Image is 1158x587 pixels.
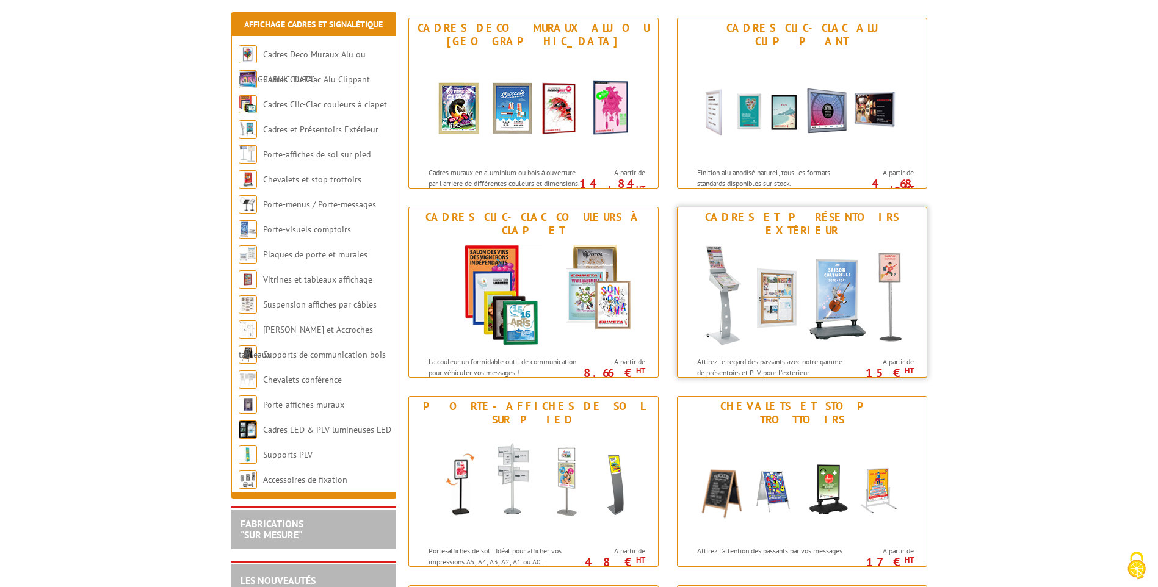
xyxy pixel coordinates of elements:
sup: HT [905,555,914,565]
sup: HT [905,366,914,376]
a: Affichage Cadres et Signalétique [244,19,383,30]
span: A partir de [583,546,645,556]
a: Cadres Deco Muraux Alu ou [GEOGRAPHIC_DATA] [239,49,366,85]
span: A partir de [583,357,645,367]
p: Finition alu anodisé naturel, tous les formats standards disponibles sur stock. [697,167,849,188]
a: [PERSON_NAME] et Accroches tableaux [239,324,373,360]
p: 8.66 € [577,369,645,376]
a: Cadres et Présentoirs Extérieur [263,124,378,135]
img: Chevalets et stop trottoirs [689,430,915,539]
a: Plaques de porte et murales [263,249,367,260]
img: Cadres Clic-Clac Alu Clippant [689,51,915,161]
div: Cadres Clic-Clac Alu Clippant [681,21,924,48]
img: Porte-visuels comptoirs [239,220,257,239]
img: Porte-affiches de sol sur pied [421,430,646,539]
img: Porte-affiches de sol sur pied [239,145,257,164]
div: Porte-affiches de sol sur pied [412,400,655,427]
a: Cadres Deco Muraux Alu ou [GEOGRAPHIC_DATA] Cadres Deco Muraux Alu ou Bois Cadres muraux en alumi... [408,18,659,189]
a: Supports PLV [263,449,313,460]
img: Accessoires de fixation [239,470,257,489]
img: Porte-affiches muraux [239,395,257,414]
img: Vitrines et tableaux affichage [239,270,257,289]
div: Chevalets et stop trottoirs [681,400,924,427]
a: FABRICATIONS"Sur Mesure" [241,517,303,541]
img: Plaques de porte et murales [239,245,257,264]
img: Cadres LED & PLV lumineuses LED [239,420,257,439]
button: Cookies (fenêtre modale) [1115,546,1158,587]
p: 15 € [845,369,914,376]
a: Chevalets et stop trottoirs Chevalets et stop trottoirs Attirez l’attention des passants par vos ... [677,396,927,567]
sup: HT [636,366,645,376]
img: Chevalets conférence [239,370,257,389]
a: Cadres Clic-Clac Alu Clippant [263,74,370,85]
img: Porte-menus / Porte-messages [239,195,257,214]
a: Cadres Clic-Clac couleurs à clapet [263,99,387,110]
a: Cadres Clic-Clac Alu Clippant Cadres Clic-Clac Alu Clippant Finition alu anodisé naturel, tous le... [677,18,927,189]
a: Supports de communication bois [263,349,386,360]
a: Porte-menus / Porte-messages [263,199,376,210]
sup: HT [636,184,645,194]
p: 17 € [845,558,914,566]
a: Cadres et Présentoirs Extérieur Cadres et Présentoirs Extérieur Attirez le regard des passants av... [677,207,927,378]
a: Porte-affiches muraux [263,399,344,410]
img: Suspension affiches par câbles [239,295,257,314]
a: Accessoires de fixation [263,474,347,485]
img: Cadres Deco Muraux Alu ou Bois [239,45,257,63]
img: Chevalets et stop trottoirs [239,170,257,189]
p: Porte-affiches de sol : Idéal pour afficher vos impressions A5, A4, A3, A2, A1 ou A0... [429,546,580,566]
p: 14.84 € [577,180,645,195]
span: A partir de [852,546,914,556]
p: 4.68 € [845,180,914,195]
a: LES NOUVEAUTÉS [241,574,316,586]
a: Chevalets conférence [263,374,342,385]
a: Porte-affiches de sol sur pied [263,149,371,160]
sup: HT [905,184,914,194]
div: Cadres et Présentoirs Extérieur [681,211,924,237]
p: Attirez le regard des passants avec notre gamme de présentoirs et PLV pour l'extérieur [697,356,849,377]
a: Vitrines et tableaux affichage [263,274,372,285]
img: Cadres et Présentoirs Extérieur [689,240,915,350]
img: Cadres et Présentoirs Extérieur [239,120,257,139]
span: A partir de [583,168,645,178]
img: Cadres Deco Muraux Alu ou Bois [421,51,646,161]
p: Attirez l’attention des passants par vos messages [697,546,849,556]
span: A partir de [852,168,914,178]
p: La couleur un formidable outil de communication pour véhiculer vos messages ! [429,356,580,377]
img: Cookies (fenêtre modale) [1121,550,1152,581]
span: A partir de [852,357,914,367]
img: Supports PLV [239,445,257,464]
a: Porte-visuels comptoirs [263,224,351,235]
img: Cadres Clic-Clac couleurs à clapet [421,240,646,350]
a: Suspension affiches par câbles [263,299,377,310]
div: Cadres Clic-Clac couleurs à clapet [412,211,655,237]
a: Cadres LED & PLV lumineuses LED [263,424,391,435]
p: Cadres muraux en aluminium ou bois à ouverture par l'arrière de différentes couleurs et dimension... [429,167,580,209]
img: Cimaises et Accroches tableaux [239,320,257,339]
sup: HT [636,555,645,565]
img: Cadres Clic-Clac couleurs à clapet [239,95,257,113]
a: Cadres Clic-Clac couleurs à clapet Cadres Clic-Clac couleurs à clapet La couleur un formidable ou... [408,207,659,378]
p: 48 € [577,558,645,566]
a: Chevalets et stop trottoirs [263,174,361,185]
div: Cadres Deco Muraux Alu ou [GEOGRAPHIC_DATA] [412,21,655,48]
a: Porte-affiches de sol sur pied Porte-affiches de sol sur pied Porte-affiches de sol : Idéal pour ... [408,396,659,567]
